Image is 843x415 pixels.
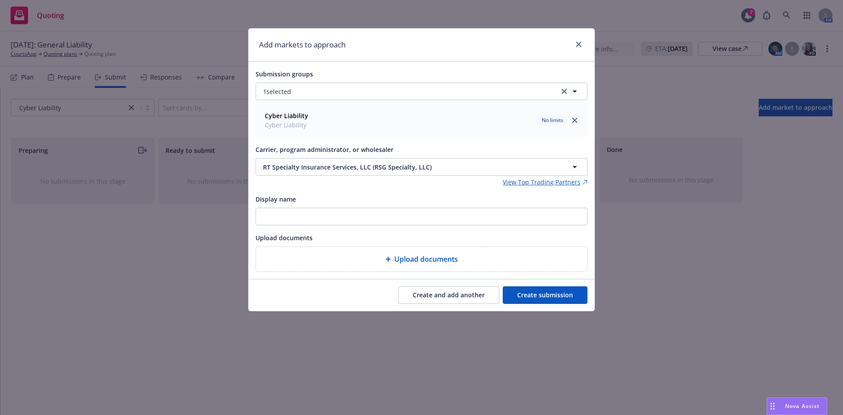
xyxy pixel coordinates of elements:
[256,195,296,203] span: Display name
[263,87,291,96] span: 1 selected
[573,39,584,50] a: close
[394,254,458,264] span: Upload documents
[398,286,499,304] button: Create and add another
[767,398,778,415] div: Drag to move
[569,115,580,126] a: close
[259,39,346,51] h1: Add markets to approach
[263,162,539,172] span: RT Specialty Insurance Services, LLC (RSG Specialty, LLC)
[542,116,563,124] span: No limits
[256,70,313,78] span: Submission groups
[256,234,313,242] span: Upload documents
[256,145,393,154] span: Carrier, program administrator, or wholesaler
[785,402,820,410] span: Nova Assist
[503,177,587,187] a: View Top Trading Partners
[256,246,587,272] div: Upload documents
[503,286,587,304] button: Create submission
[559,86,569,97] a: clear selection
[265,112,308,120] strong: Cyber Liability
[265,120,308,130] span: Cyber Liability
[767,397,827,415] button: Nova Assist
[256,158,587,176] button: RT Specialty Insurance Services, LLC (RSG Specialty, LLC)
[256,83,587,100] button: 1selectedclear selection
